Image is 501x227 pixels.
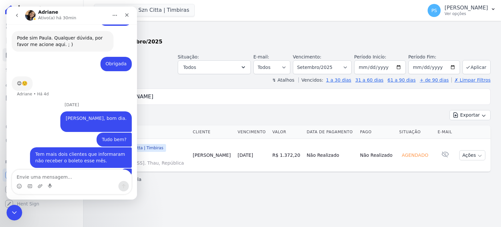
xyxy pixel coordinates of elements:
[183,63,196,71] span: Todos
[7,7,137,200] iframe: Intercom live chat
[357,125,397,139] th: Pago
[270,139,304,172] td: R$ 1.372,20
[106,90,488,103] input: Buscar por nome do lote ou do cliente
[23,141,125,161] div: Tem mais dois clientes que informaram não receber o boleto esse mês.
[272,77,294,83] label: ↯ Atalhos
[408,54,460,60] label: Período Fim:
[90,126,125,140] div: Tudo bem?
[112,174,122,185] button: Enviar uma mensagem
[422,1,501,20] button: PS [PERSON_NAME] Ver opções
[94,50,125,65] div: Obrigada
[445,11,488,16] p: Ver opções
[459,150,485,160] button: Ações
[449,110,491,120] button: Exportar
[355,77,383,83] a: 31 a 60 dias
[3,63,81,76] a: Lotes
[114,3,126,14] div: Fechar
[94,26,491,38] h2: Parcelas
[451,77,491,83] a: ✗ Limpar Filtros
[10,74,21,80] div: 😉☺️
[99,160,188,166] span: [STREET_ADDRESS]. Thau, República
[5,5,125,25] div: Paula diz…
[399,151,431,160] div: Agendado
[3,20,81,33] a: Visão Geral
[5,24,107,45] div: Pode sim Paula. Qualquer dúvida, por favor me acione aqui. ; )
[190,125,235,139] th: Cliente
[3,77,81,90] a: Clientes
[41,177,47,182] button: Start recording
[117,39,162,45] strong: Setembro/2025
[5,24,125,50] div: Adriane diz…
[178,60,251,74] button: Todos
[270,125,304,139] th: Valor
[5,105,125,126] div: Paula diz…
[435,125,456,139] th: E-mail
[3,183,81,196] a: Conta Hent
[3,169,81,182] a: Recebíveis
[463,60,491,74] button: Aplicar
[431,8,437,13] span: PS
[5,158,78,166] div: Plataformas
[10,28,102,41] div: Pode sim Paula. Qualquer dúvida, por favor me acione aqui. ; )
[387,77,416,83] a: 61 a 90 dias
[10,177,15,182] button: Selecionador de Emoji
[357,139,397,172] td: Não Realizado
[94,4,195,16] button: Residencia Szn Citta | Timbiras
[3,34,81,47] a: Contratos
[235,125,270,139] th: Vencimento
[5,70,26,84] div: 😉☺️Adriane • Há 4d
[298,77,323,83] label: Vencidos:
[3,48,81,61] a: Parcelas
[354,54,386,59] label: Período Inicío:
[99,153,188,166] a: 101[STREET_ADDRESS]. Thau, República
[253,54,269,59] label: E-mail:
[94,125,190,139] th: Contrato
[32,8,70,15] p: Ativo(a) há 30min
[5,96,125,105] div: [DATE]
[5,141,125,162] div: Paula diz…
[21,177,26,182] button: Selecionador de GIF
[5,50,125,70] div: Paula diz…
[326,77,351,83] a: 1 a 30 dias
[397,125,435,139] th: Situação
[3,106,81,119] a: Transferências
[190,139,235,172] td: [PERSON_NAME]
[304,125,357,139] th: Data de Pagamento
[293,54,321,59] label: Vencimento:
[6,163,125,174] textarea: Envie uma mensagem...
[95,130,120,137] div: Tudo bem?
[99,54,120,61] div: Obrigada
[10,86,42,89] div: Adriane • Há 4d
[5,126,125,141] div: Paula diz…
[5,162,125,178] div: user diz…
[102,3,114,15] button: Início
[420,77,449,83] a: + de 90 dias
[304,139,357,172] td: Não Realizado
[5,70,125,96] div: Adriane diz…
[445,5,488,11] p: [PERSON_NAME]
[3,135,81,148] a: Negativação
[59,109,120,122] div: [PERSON_NAME], bom dia. ​
[3,120,81,133] a: Crédito
[29,145,120,157] div: Tem mais dois clientes que informaram não receber o boleto esse mês.
[54,105,125,125] div: [PERSON_NAME], bom dia.​
[3,91,81,105] a: Minha Carteira
[178,54,199,59] label: Situação:
[238,153,253,158] a: [DATE]
[7,205,22,220] iframe: Intercom live chat
[31,177,36,182] button: Upload do anexo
